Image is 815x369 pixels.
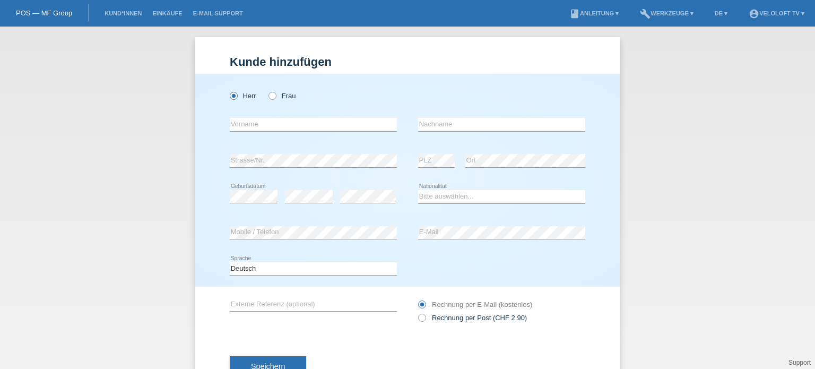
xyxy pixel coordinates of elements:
[418,314,425,327] input: Rechnung per Post (CHF 2.90)
[743,10,810,16] a: account_circleVeloLoft TV ▾
[230,92,237,99] input: Herr
[788,359,811,366] a: Support
[418,314,527,322] label: Rechnung per Post (CHF 2.90)
[268,92,296,100] label: Frau
[99,10,147,16] a: Kund*innen
[16,9,72,17] a: POS — MF Group
[709,10,733,16] a: DE ▾
[564,10,624,16] a: bookAnleitung ▾
[635,10,699,16] a: buildWerkzeuge ▾
[230,92,256,100] label: Herr
[640,8,651,19] i: build
[230,55,585,68] h1: Kunde hinzufügen
[749,8,759,19] i: account_circle
[569,8,580,19] i: book
[418,301,532,308] label: Rechnung per E-Mail (kostenlos)
[147,10,187,16] a: Einkäufe
[268,92,275,99] input: Frau
[418,301,425,314] input: Rechnung per E-Mail (kostenlos)
[188,10,248,16] a: E-Mail Support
